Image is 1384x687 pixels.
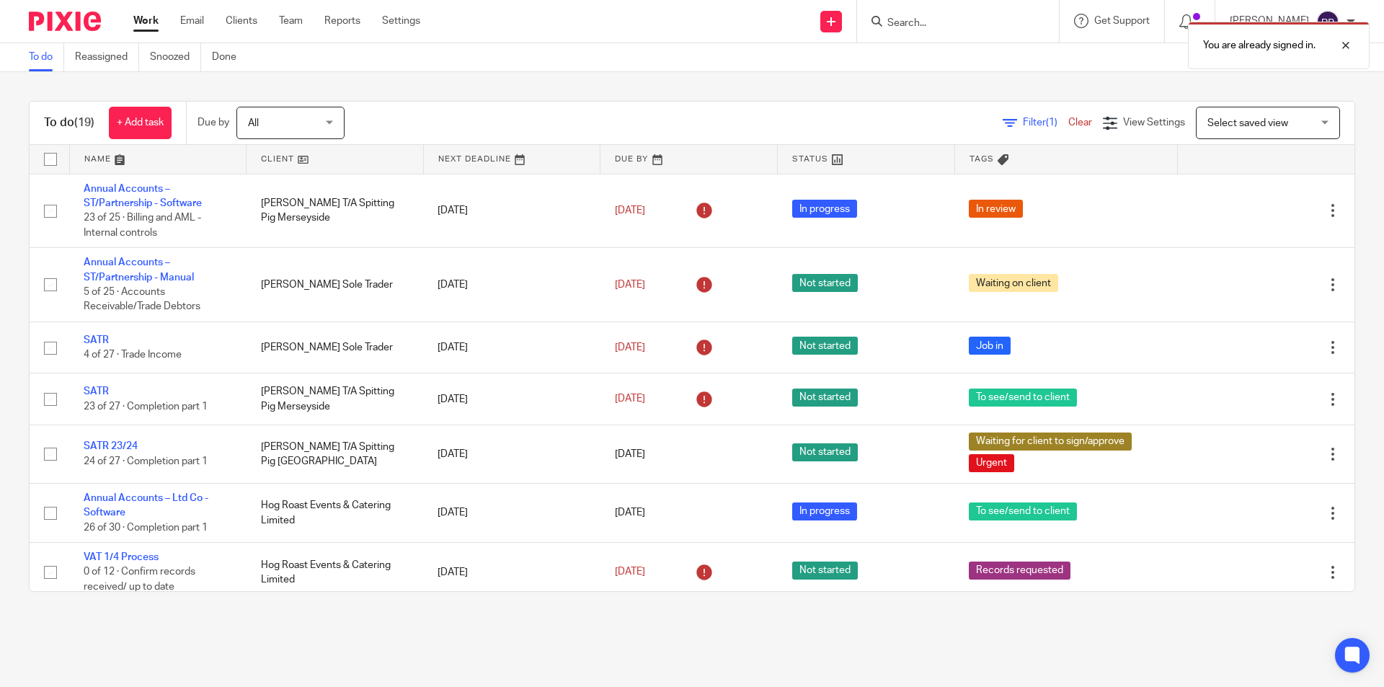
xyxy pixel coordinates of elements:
[1123,118,1185,128] span: View Settings
[382,14,420,28] a: Settings
[423,425,600,483] td: [DATE]
[84,523,208,533] span: 26 of 30 · Completion part 1
[75,43,139,71] a: Reassigned
[615,394,645,404] span: [DATE]
[969,454,1014,472] span: Urgent
[1203,38,1316,53] p: You are already signed in.
[1068,118,1092,128] a: Clear
[247,248,424,322] td: [PERSON_NAME] Sole Trader
[84,287,200,312] span: 5 of 25 · Accounts Receivable/Trade Debtors
[970,155,994,163] span: Tags
[84,184,202,208] a: Annual Accounts – ST/Partnership - Software
[792,200,857,218] span: In progress
[423,174,600,248] td: [DATE]
[324,14,360,28] a: Reports
[247,483,424,542] td: Hog Roast Events & Catering Limited
[615,205,645,216] span: [DATE]
[423,483,600,542] td: [DATE]
[1023,118,1068,128] span: Filter
[792,443,858,461] span: Not started
[969,389,1077,407] span: To see/send to client
[84,456,208,466] span: 24 of 27 · Completion part 1
[969,200,1023,218] span: In review
[84,350,182,360] span: 4 of 27 · Trade Income
[792,562,858,580] span: Not started
[615,449,645,459] span: [DATE]
[84,402,208,412] span: 23 of 27 · Completion part 1
[792,274,858,292] span: Not started
[109,107,172,139] a: + Add task
[150,43,201,71] a: Snoozed
[74,117,94,128] span: (19)
[423,322,600,373] td: [DATE]
[423,373,600,425] td: [DATE]
[212,43,247,71] a: Done
[423,248,600,322] td: [DATE]
[84,257,194,282] a: Annual Accounts – ST/Partnership - Manual
[1207,118,1288,128] span: Select saved view
[84,567,195,593] span: 0 of 12 · Confirm records received/ up to date
[247,322,424,373] td: [PERSON_NAME] Sole Trader
[615,567,645,577] span: [DATE]
[969,502,1077,520] span: To see/send to client
[84,213,201,238] span: 23 of 25 · Billing and AML - Internal controls
[423,543,600,602] td: [DATE]
[133,14,159,28] a: Work
[969,337,1011,355] span: Job in
[84,386,109,396] a: SATR
[29,43,64,71] a: To do
[1046,118,1057,128] span: (1)
[248,118,259,128] span: All
[198,115,229,130] p: Due by
[226,14,257,28] a: Clients
[792,337,858,355] span: Not started
[84,552,159,562] a: VAT 1/4 Process
[969,562,1070,580] span: Records requested
[84,335,109,345] a: SATR
[615,508,645,518] span: [DATE]
[180,14,204,28] a: Email
[84,493,208,518] a: Annual Accounts – Ltd Co - Software
[615,280,645,290] span: [DATE]
[1316,10,1339,33] img: svg%3E
[44,115,94,130] h1: To do
[969,433,1132,451] span: Waiting for client to sign/approve
[279,14,303,28] a: Team
[792,389,858,407] span: Not started
[247,543,424,602] td: Hog Roast Events & Catering Limited
[84,441,138,451] a: SATR 23/24
[792,502,857,520] span: In progress
[969,274,1058,292] span: Waiting on client
[615,342,645,353] span: [DATE]
[29,12,101,31] img: Pixie
[247,425,424,483] td: [PERSON_NAME] T/A Spitting Pig [GEOGRAPHIC_DATA]
[247,373,424,425] td: [PERSON_NAME] T/A Spitting Pig Merseyside
[247,174,424,248] td: [PERSON_NAME] T/A Spitting Pig Merseyside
